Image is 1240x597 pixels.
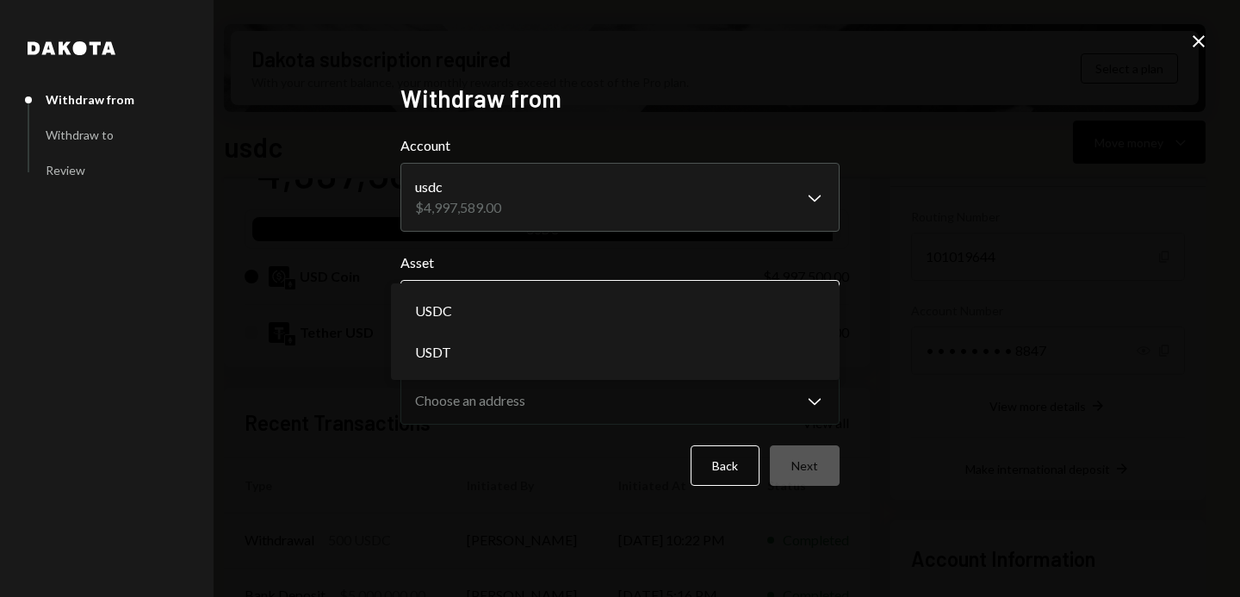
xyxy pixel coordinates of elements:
span: USDT [415,342,451,363]
h2: Withdraw from [400,82,840,115]
div: Withdraw from [46,92,134,107]
label: Asset [400,252,840,273]
div: Review [46,163,85,177]
div: Withdraw to [46,127,114,142]
button: Source Address [400,376,840,425]
label: Account [400,135,840,156]
span: USDC [415,301,452,321]
button: Asset [400,280,840,328]
button: Account [400,163,840,232]
button: Back [691,445,759,486]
